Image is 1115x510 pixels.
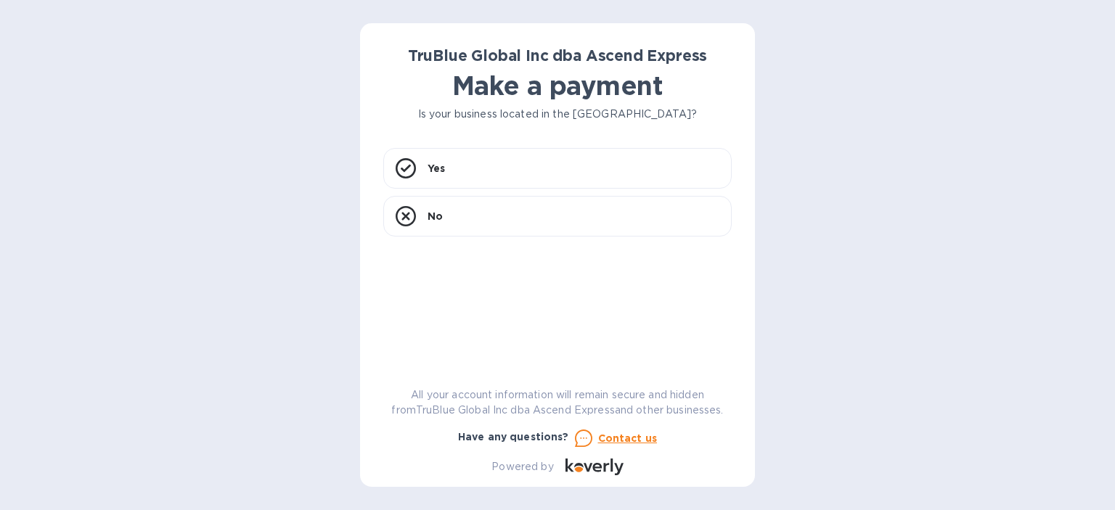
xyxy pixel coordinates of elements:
[491,459,553,474] p: Powered by
[458,431,569,443] b: Have any questions?
[428,209,443,223] p: No
[598,432,658,444] u: Contact us
[383,387,732,418] p: All your account information will remain secure and hidden from TruBlue Global Inc dba Ascend Exp...
[383,107,732,122] p: Is your business located in the [GEOGRAPHIC_DATA]?
[408,46,708,65] b: TruBlue Global Inc dba Ascend Express
[383,70,732,101] h1: Make a payment
[428,161,445,176] p: Yes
